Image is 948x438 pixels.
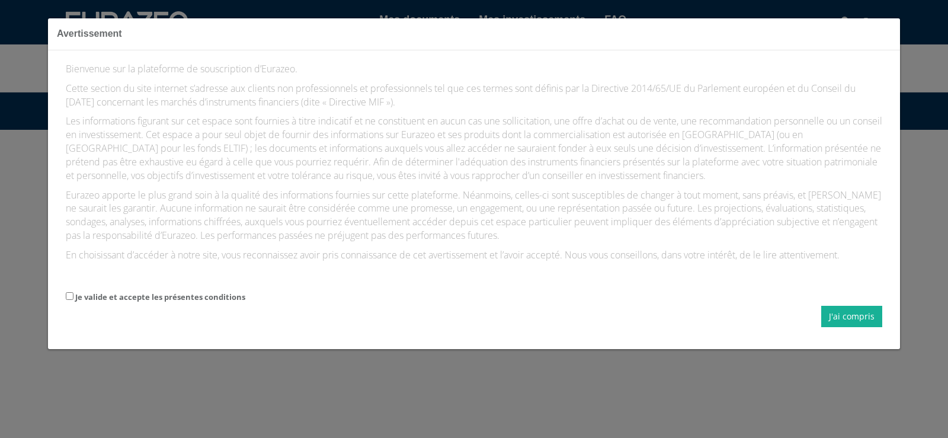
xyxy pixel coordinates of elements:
button: J'ai compris [821,306,882,327]
p: Cette section du site internet s’adresse aux clients non professionnels et professionnels tel que... [66,82,882,109]
p: Bienvenue sur la plateforme de souscription d’Eurazeo. [66,62,882,76]
h3: Avertissement [57,27,891,41]
p: En choisissant d’accéder à notre site, vous reconnaissez avoir pris connaissance de cet avertisse... [66,248,882,262]
p: Eurazeo apporte le plus grand soin à la qualité des informations fournies sur cette plateforme. N... [66,188,882,242]
p: Les informations figurant sur cet espace sont fournies à titre indicatif et ne constituent en auc... [66,114,882,182]
label: Je valide et accepte les présentes conditions [75,292,245,303]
